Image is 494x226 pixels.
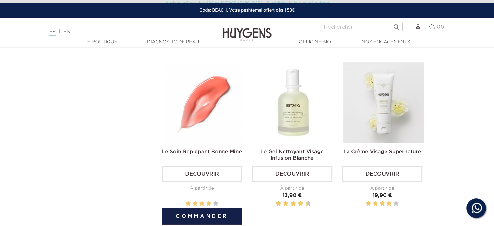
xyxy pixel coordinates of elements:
[199,200,205,208] label: 3
[373,200,378,208] label: 2
[304,200,305,208] label: 9
[282,193,302,198] span: 13,90 €
[353,39,418,46] a: Nos engagements
[253,62,333,143] img: Le Gel Nettoyant Visage Infusion Blanche 250ml
[46,28,201,35] div: |
[390,21,402,30] button: 
[162,166,242,182] a: Découvrir
[252,166,332,182] a: Découvrir
[282,200,283,208] label: 3
[274,200,275,208] label: 1
[342,185,422,192] div: À partir de
[192,200,197,208] label: 2
[64,29,70,34] a: EN
[162,185,242,192] div: À partir de
[206,200,211,208] label: 4
[366,200,371,208] label: 1
[306,200,310,208] label: 10
[380,200,385,208] label: 3
[292,200,295,208] label: 6
[277,200,280,208] label: 2
[386,200,392,208] label: 4
[213,200,218,208] label: 5
[284,200,287,208] label: 4
[343,62,424,143] img: La Crème Visage Supernature
[299,200,302,208] label: 8
[342,166,422,182] a: Découvrir
[185,200,191,208] label: 1
[392,21,400,29] i: 
[260,149,324,161] a: Le Gel Nettoyant Visage Infusion Blanche
[297,200,298,208] label: 7
[320,23,403,31] input: Rechercher
[49,29,56,36] a: FR
[162,149,242,154] a: Le Soin Repulpant Bonne Mine
[343,149,421,154] a: La Crème Visage Supernature
[289,200,290,208] label: 5
[393,200,399,208] label: 5
[223,17,272,42] img: Huygens
[283,39,348,46] a: Officine Bio
[373,193,392,198] span: 19,90 €
[162,208,242,225] button: Commander
[70,39,135,46] a: E-Boutique
[141,39,206,46] a: Diagnostic de peau
[437,24,444,29] span: (0)
[252,185,332,192] div: À partir de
